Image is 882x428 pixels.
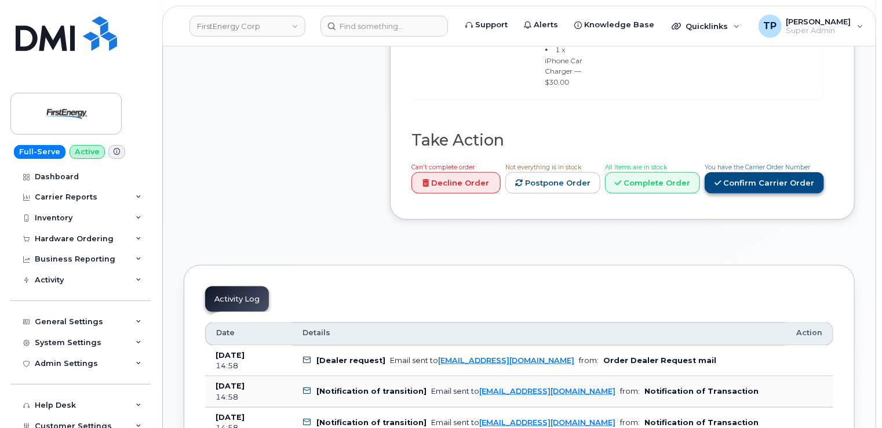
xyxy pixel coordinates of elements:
[302,328,330,338] span: Details
[605,164,667,171] span: All Items are in stock
[605,172,700,194] a: Complete Order
[763,19,777,33] span: TP
[431,387,615,396] div: Email sent to
[475,19,508,31] span: Support
[457,13,516,37] a: Support
[390,356,574,365] div: Email sent to
[620,387,640,396] span: from:
[505,164,581,171] span: Not everything is in stock
[216,392,282,402] div: 14:58
[505,172,600,194] a: Postpone Order
[316,418,427,427] b: [Notification of transition]
[516,13,566,37] a: Alerts
[216,328,235,338] span: Date
[216,361,282,371] div: 14:58
[411,132,824,149] h2: Take Action
[644,387,759,396] b: Notification of Transaction
[216,382,245,390] b: [DATE]
[705,164,810,171] span: You have the Carrier Order Number
[411,172,501,194] a: Decline Order
[786,322,833,346] th: Action
[664,14,748,38] div: Quicklinks
[316,387,427,396] b: [Notification of transition]
[620,418,640,427] span: from:
[411,164,475,171] span: Can't complete order
[189,16,305,37] a: FirstEnergy Corp
[438,356,574,365] a: [EMAIL_ADDRESS][DOMAIN_NAME]
[566,13,662,37] a: Knowledge Base
[216,413,245,422] b: [DATE]
[584,19,654,31] span: Knowledge Base
[832,378,873,419] iframe: Messenger Launcher
[479,387,615,396] a: [EMAIL_ADDRESS][DOMAIN_NAME]
[579,356,599,365] span: from:
[320,16,448,37] input: Find something...
[705,172,824,194] a: Confirm Carrier Order
[603,356,716,365] b: Order Dealer Request mail
[644,418,759,427] b: Notification of Transaction
[545,45,583,86] small: 1 x iPhone Car Charger — $30.00
[750,14,872,38] div: Tyler Pollock
[479,418,615,427] a: [EMAIL_ADDRESS][DOMAIN_NAME]
[534,19,558,31] span: Alerts
[431,418,615,427] div: Email sent to
[686,21,728,31] span: Quicklinks
[216,351,245,360] b: [DATE]
[786,26,851,35] span: Super Admin
[786,17,851,26] span: [PERSON_NAME]
[316,356,385,365] b: [Dealer request]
